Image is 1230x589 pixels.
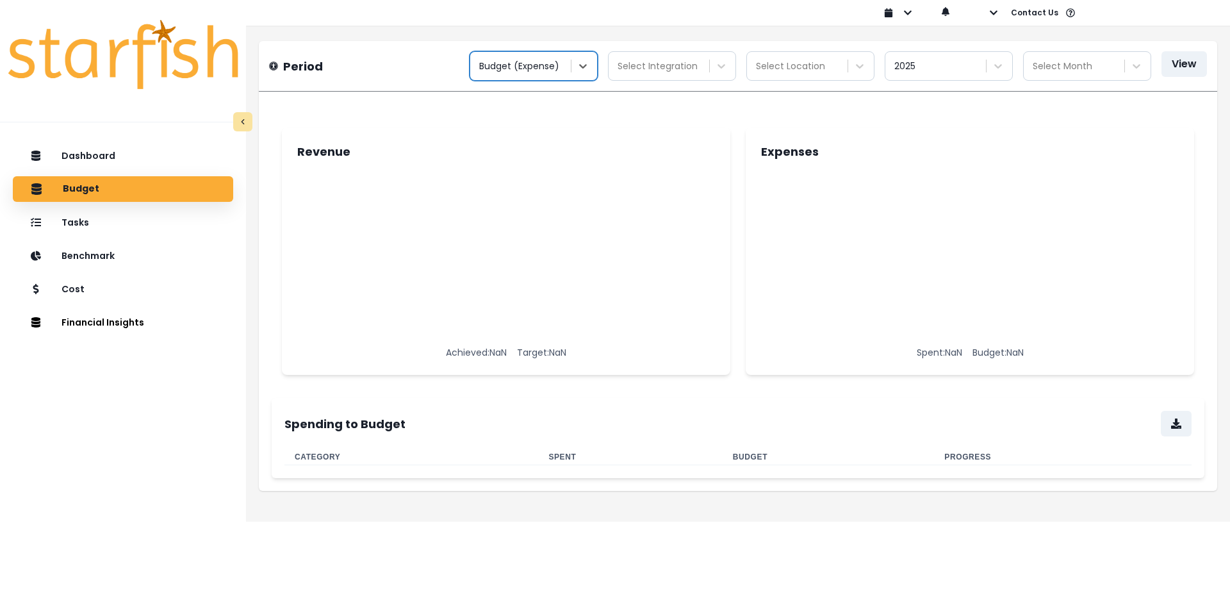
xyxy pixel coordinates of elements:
[284,415,406,433] p: Spending to Budget
[13,276,233,302] button: Cost
[61,217,89,228] p: Tasks
[297,143,350,160] p: Revenue
[972,346,1024,360] p: Budget: NaN
[446,346,507,360] p: Achieved: NaN
[917,346,962,360] p: Spent: NaN
[934,449,1192,465] th: Progress
[61,284,85,295] p: Cost
[284,449,538,465] th: Category
[61,151,115,162] p: Dashboard
[538,449,722,465] th: Spent
[63,183,99,195] p: Budget
[13,243,233,269] button: Benchmark
[13,310,233,335] button: Financial Insights
[283,58,323,75] p: Period
[13,176,233,202] button: Budget
[1161,51,1207,77] button: View
[517,346,566,360] p: Target: NaN
[13,143,233,169] button: Dashboard
[761,143,819,160] p: Expenses
[61,251,115,261] p: Benchmark
[13,210,233,235] button: Tasks
[723,449,935,465] th: Budget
